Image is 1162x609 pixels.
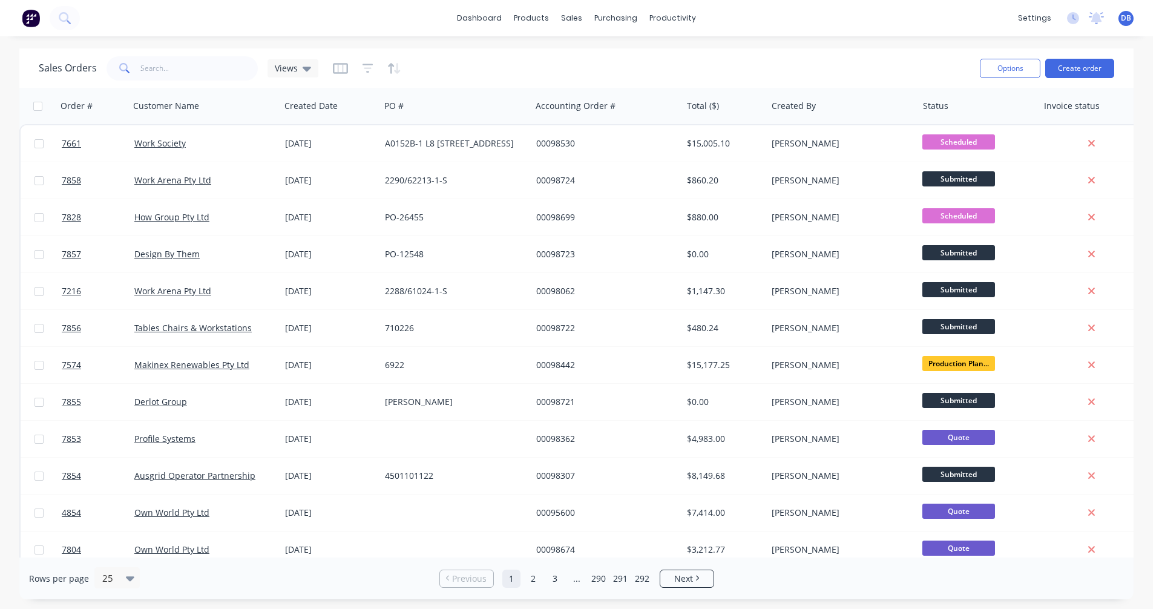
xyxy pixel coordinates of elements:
div: 00098722 [536,322,671,334]
div: $480.24 [687,322,758,334]
a: Page 291 [611,570,629,588]
a: Previous page [440,573,493,585]
span: Quote [922,504,995,519]
a: Tables Chairs & Workstations [134,322,252,334]
a: 7853 [62,421,134,457]
div: Order # [61,100,93,112]
a: Page 2 [524,570,542,588]
span: 7661 [62,137,81,150]
a: 7828 [62,199,134,235]
div: [PERSON_NAME] [772,211,906,223]
div: PO-12548 [385,248,519,260]
span: 4854 [62,507,81,519]
span: 7855 [62,396,81,408]
div: Total ($) [687,100,719,112]
a: 7857 [62,236,134,272]
span: Rows per page [29,573,89,585]
a: Next page [660,573,714,585]
div: Created Date [284,100,338,112]
div: PO # [384,100,404,112]
div: [PERSON_NAME] [772,433,906,445]
div: Created By [772,100,816,112]
div: [PERSON_NAME] [772,470,906,482]
div: [PERSON_NAME] [772,396,906,408]
div: [DATE] [285,174,375,186]
div: 00098723 [536,248,671,260]
div: Accounting Order # [536,100,615,112]
span: 7854 [62,470,81,482]
span: Scheduled [922,134,995,150]
a: 7574 [62,347,134,383]
div: productivity [643,9,702,27]
div: 00098442 [536,359,671,371]
span: Submitted [922,245,995,260]
div: 00098721 [536,396,671,408]
div: 00095600 [536,507,671,519]
a: Makinex Renewables Pty Ltd [134,359,249,370]
div: [PERSON_NAME] [772,507,906,519]
div: $880.00 [687,211,758,223]
span: DB [1121,13,1131,24]
div: [DATE] [285,322,375,334]
div: 2288/61024-1-S [385,285,519,297]
span: Submitted [922,171,995,186]
span: Quote [922,541,995,556]
div: [DATE] [285,211,375,223]
div: 00098530 [536,137,671,150]
a: Own World Pty Ltd [134,544,209,555]
a: Page 1 is your current page [502,570,520,588]
div: [DATE] [285,433,375,445]
div: [PERSON_NAME] [772,359,906,371]
div: Status [923,100,948,112]
div: [DATE] [285,248,375,260]
span: Previous [452,573,487,585]
div: $3,212.77 [687,544,758,556]
span: 7857 [62,248,81,260]
div: [PERSON_NAME] [772,248,906,260]
a: Page 290 [589,570,608,588]
img: Factory [22,9,40,27]
div: products [508,9,555,27]
span: Next [674,573,693,585]
div: $8,149.68 [687,470,758,482]
span: Submitted [922,393,995,408]
div: [DATE] [285,396,375,408]
div: [DATE] [285,507,375,519]
span: Quote [922,430,995,445]
a: 7858 [62,162,134,199]
div: [DATE] [285,544,375,556]
span: Submitted [922,282,995,297]
a: Work Society [134,137,186,149]
a: 7856 [62,310,134,346]
span: 7216 [62,285,81,297]
div: $0.00 [687,396,758,408]
span: Submitted [922,467,995,482]
a: Derlot Group [134,396,187,407]
span: 7858 [62,174,81,186]
div: A0152B-1 L8 [STREET_ADDRESS] [385,137,519,150]
div: 6922 [385,359,519,371]
span: 7804 [62,544,81,556]
div: 00098699 [536,211,671,223]
a: Page 292 [633,570,651,588]
div: $4,983.00 [687,433,758,445]
button: Create order [1045,59,1114,78]
div: $7,414.00 [687,507,758,519]
div: $860.20 [687,174,758,186]
div: [PERSON_NAME] [772,285,906,297]
a: Design By Them [134,248,200,260]
a: Work Arena Pty Ltd [134,285,211,297]
ul: Pagination [435,570,719,588]
span: Production Plan... [922,356,995,371]
span: 7574 [62,359,81,371]
div: 00098674 [536,544,671,556]
a: 7216 [62,273,134,309]
div: Customer Name [133,100,199,112]
div: [PERSON_NAME] [772,137,906,150]
input: Search... [140,56,258,81]
div: $15,005.10 [687,137,758,150]
div: $15,177.25 [687,359,758,371]
div: [DATE] [285,285,375,297]
div: 4501101122 [385,470,519,482]
div: $0.00 [687,248,758,260]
